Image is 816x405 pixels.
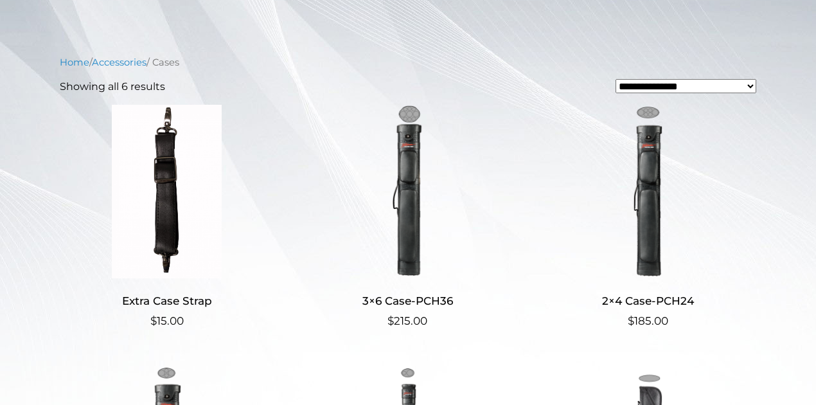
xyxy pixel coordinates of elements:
[301,289,515,312] h2: 3×6 Case-PCH36
[60,105,274,278] img: Extra Case Strap
[301,105,515,278] img: 3x6 Case-PCH36
[628,314,634,327] span: $
[541,289,755,312] h2: 2×4 Case-PCH24
[541,105,755,329] a: 2×4 Case-PCH24 $185.00
[60,289,274,312] h2: Extra Case Strap
[60,55,756,69] nav: Breadcrumb
[616,79,756,93] select: Shop order
[60,105,274,329] a: Extra Case Strap $15.00
[150,314,157,327] span: $
[387,314,394,327] span: $
[92,57,146,68] a: Accessories
[150,314,184,327] bdi: 15.00
[541,105,755,278] img: 2x4 Case-PCH24
[60,57,89,68] a: Home
[387,314,427,327] bdi: 215.00
[301,105,515,329] a: 3×6 Case-PCH36 $215.00
[628,314,668,327] bdi: 185.00
[60,79,165,94] p: Showing all 6 results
